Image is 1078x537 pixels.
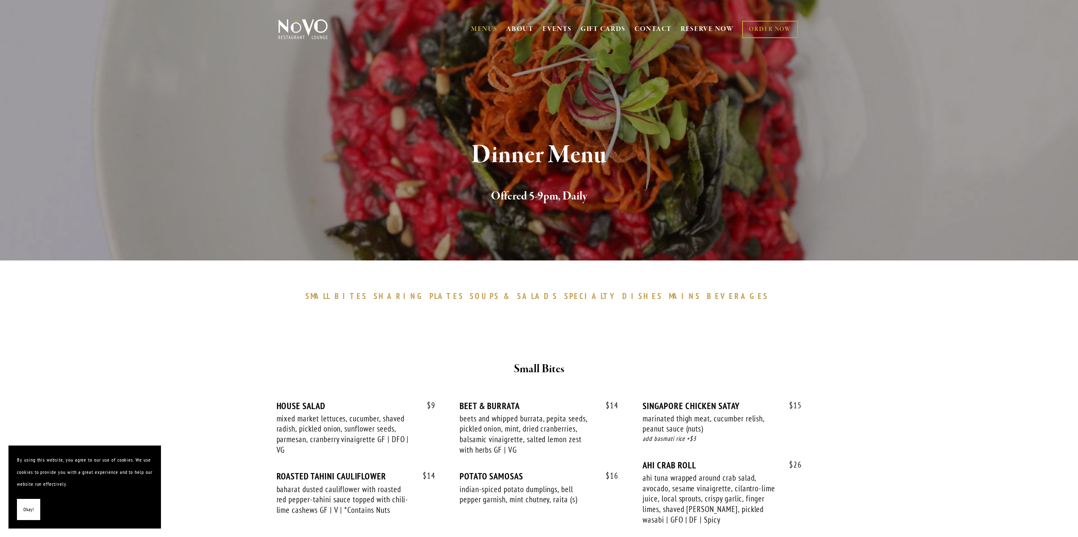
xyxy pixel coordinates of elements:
section: Cookie banner [8,446,161,529]
span: $ [606,471,610,481]
button: Okay! [17,499,40,520]
img: Novo Restaurant &amp; Lounge [277,19,330,40]
span: Okay! [23,504,34,516]
div: POTATO SAMOSAS [460,471,618,482]
a: SHARINGPLATES [374,291,468,301]
span: PLATES [430,291,464,301]
a: GIFT CARDS [581,21,626,37]
span: 9 [418,401,435,410]
div: mixed market lettuces, cucumber, shaved radish, pickled onion, sunflower seeds, parmesan, cranber... [277,413,411,455]
div: HOUSE SALAD [277,401,435,411]
a: BEVERAGES [707,291,773,301]
div: SINGAPORE CHICKEN SATAY [643,401,801,411]
a: ORDER NOW [742,21,798,38]
span: & [504,291,513,301]
span: $ [606,400,610,410]
span: SHARING [374,291,425,301]
span: 26 [781,460,802,470]
div: marinated thigh meat, cucumber relish, peanut sauce (nuts) [643,413,777,434]
a: SMALLBITES [305,291,372,301]
span: $ [789,400,793,410]
div: ahi tuna wrapped around crab salad, avocado, sesame vinaigrette, cilantro-lime juice, local sprou... [643,473,777,525]
span: SALADS [517,291,558,301]
span: 14 [597,401,618,410]
a: MENUS [471,25,498,33]
span: BITES [335,291,367,301]
p: By using this website, you agree to our use of cookies. We use cookies to provide you with a grea... [17,454,152,490]
span: $ [789,459,793,470]
a: SOUPS&SALADS [470,291,562,301]
span: 16 [597,471,618,481]
span: BEVERAGES [707,291,769,301]
span: $ [423,471,427,481]
div: beets and whipped burrata, pepita seeds, pickled onion, mint, dried cranberries, balsamic vinaigr... [460,413,594,455]
span: SMALL [305,291,331,301]
div: baharat dusted cauliflower with roasted red pepper-tahini sauce topped with chili-lime cashews GF... [277,484,411,515]
a: ABOUT [506,25,534,33]
a: RESERVE NOW [681,21,734,37]
h2: Offered 5-9pm, Daily [292,188,786,205]
strong: Small Bites [514,362,564,376]
a: EVENTS [543,25,572,33]
span: SOUPS [470,291,499,301]
span: 15 [781,401,802,410]
div: add basmati rice +$3 [643,434,801,444]
div: BEET & BURRATA [460,401,618,411]
div: ROASTED TAHINI CAULIFLOWER [277,471,435,482]
span: DISHES [622,291,662,301]
span: SPECIALTY [564,291,618,301]
div: indian-spiced potato dumplings, bell pepper garnish, mint chutney, raita (s) [460,484,594,505]
a: SPECIALTYDISHES [564,291,667,301]
a: CONTACT [635,21,672,37]
div: AHI CRAB ROLL [643,460,801,471]
span: 14 [414,471,435,481]
a: MAINS [669,291,705,301]
span: $ [427,400,431,410]
h1: Dinner Menu [292,141,786,169]
span: MAINS [669,291,701,301]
